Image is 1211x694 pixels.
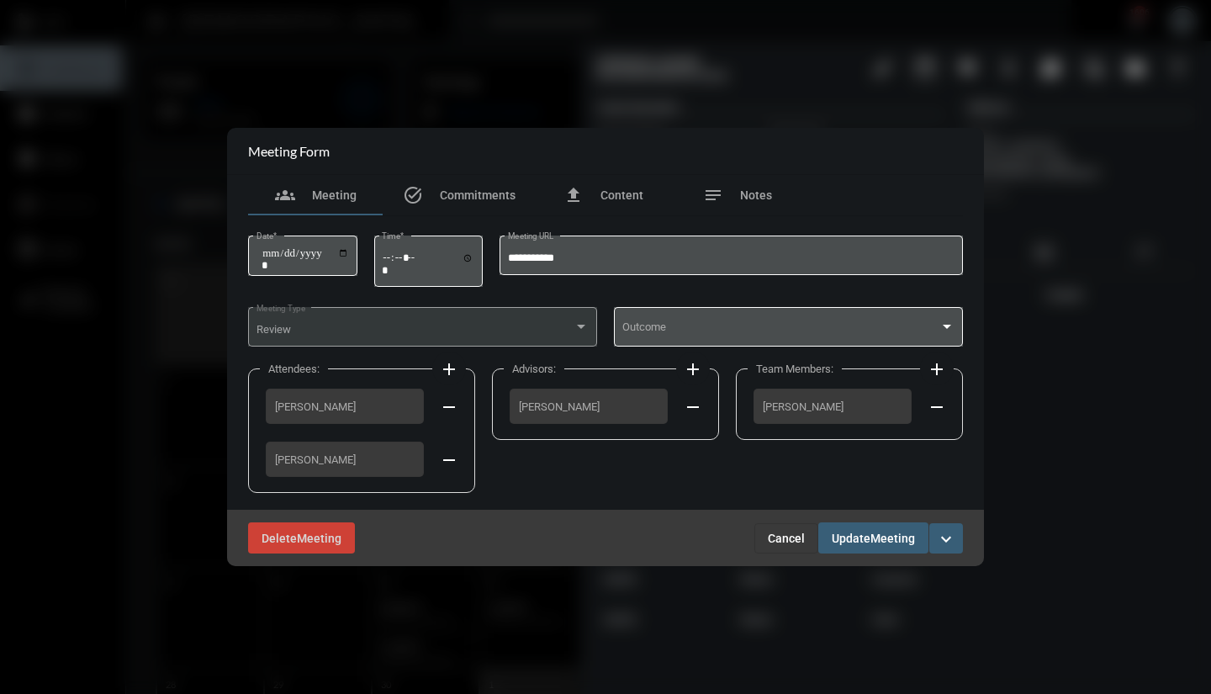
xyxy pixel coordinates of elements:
[600,188,643,202] span: Content
[439,359,459,379] mat-icon: add
[504,363,564,375] label: Advisors:
[248,143,330,159] h2: Meeting Form
[683,397,703,417] mat-icon: remove
[768,532,805,545] span: Cancel
[440,188,516,202] span: Commitments
[703,185,723,205] mat-icon: notes
[312,188,357,202] span: Meeting
[740,188,772,202] span: Notes
[927,397,947,417] mat-icon: remove
[248,522,355,554] button: DeleteMeeting
[748,363,842,375] label: Team Members:
[519,400,658,413] span: [PERSON_NAME]
[754,523,818,554] button: Cancel
[683,359,703,379] mat-icon: add
[256,323,291,336] span: Review
[563,185,584,205] mat-icon: file_upload
[403,185,423,205] mat-icon: task_alt
[439,397,459,417] mat-icon: remove
[439,450,459,470] mat-icon: remove
[818,522,928,554] button: UpdateMeeting
[832,532,870,545] span: Update
[870,532,915,545] span: Meeting
[275,453,415,466] span: [PERSON_NAME]
[275,400,415,413] span: [PERSON_NAME]
[763,400,902,413] span: [PERSON_NAME]
[297,532,341,545] span: Meeting
[927,359,947,379] mat-icon: add
[260,363,328,375] label: Attendees:
[262,532,297,545] span: Delete
[936,529,956,549] mat-icon: expand_more
[275,185,295,205] mat-icon: groups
